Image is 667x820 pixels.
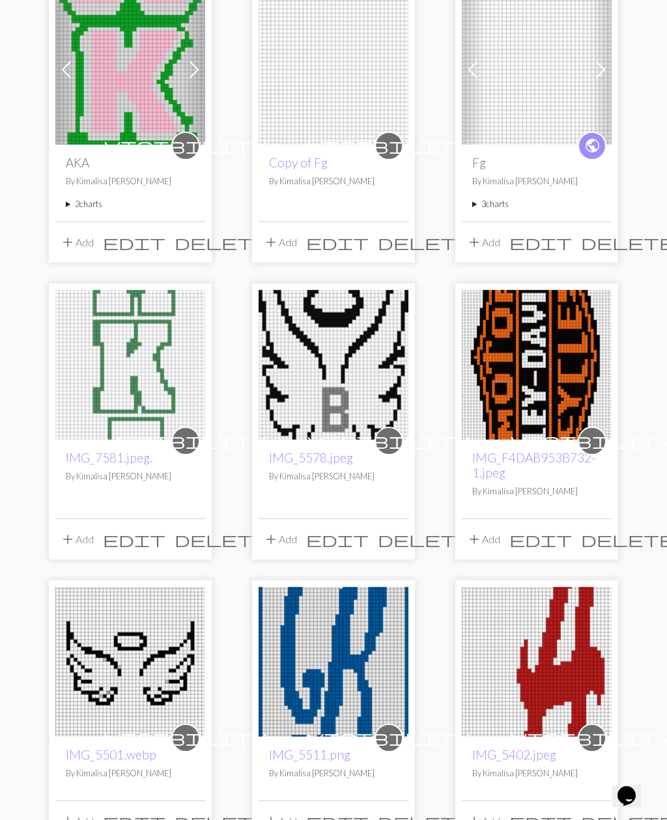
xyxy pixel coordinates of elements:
a: IMG_F4DAB953B732-1.jpeg [472,450,595,480]
i: public [584,133,601,159]
a: IMG_5511.png [259,654,408,666]
i: Edit [103,234,165,250]
span: delete [378,530,472,548]
button: Add [55,230,98,255]
p: By Kimalisa [PERSON_NAME] [66,470,195,483]
i: Edit [103,531,165,547]
img: IMG_5511.png [259,587,408,737]
a: IMG_F4DAB953B732-1.jpeg [462,357,612,369]
p: By Kimalisa [PERSON_NAME] [269,767,398,780]
span: visibility [104,728,267,748]
span: delete [378,233,472,251]
button: Edit [98,527,170,552]
summary: 3charts [472,198,601,210]
button: Edit [505,230,576,255]
a: IMG_5501.webp [66,747,156,762]
img: IMG_5402.jpeg [462,587,612,737]
button: Add [462,527,505,552]
span: add [466,530,482,548]
a: IMG_5511.png [269,747,350,762]
i: Edit [509,234,572,250]
span: delete [175,233,268,251]
img: IMG_5578.jpeg [259,290,408,440]
h2: Fg [472,155,601,170]
a: IMG_7581.jpeg [55,357,205,369]
button: Delete [373,230,476,255]
button: Add [55,527,98,552]
a: IMG_5501.webp [55,654,205,666]
iframe: chat widget [612,768,654,807]
h2: AKA [66,155,195,170]
a: AKA [55,62,205,74]
span: edit [103,233,165,251]
p: By Kimalisa [PERSON_NAME] [269,470,398,483]
span: edit [103,530,165,548]
i: private [104,725,267,751]
span: delete [175,530,268,548]
a: public [578,132,606,160]
span: edit [509,233,572,251]
p: By Kimalisa [PERSON_NAME] [66,175,195,188]
span: edit [509,530,572,548]
p: By Kimalisa [PERSON_NAME] [472,175,601,188]
span: add [263,530,279,548]
button: Add [259,527,302,552]
span: visibility [307,431,470,451]
button: Edit [302,230,373,255]
span: add [263,233,279,251]
button: Edit [302,527,373,552]
button: Delete [170,230,273,255]
button: Delete [170,527,273,552]
a: Fg [462,62,612,74]
button: Add [462,230,505,255]
i: private [104,133,267,159]
span: visibility [104,135,267,156]
button: Edit [98,230,170,255]
button: Delete [373,527,476,552]
span: add [466,233,482,251]
a: Copy of Fg [269,155,328,170]
span: public [584,135,601,156]
img: IMG_7581.jpeg [55,290,205,440]
i: private [104,428,267,454]
img: IMG_F4DAB953B732-1.jpeg [462,290,612,440]
i: private [307,133,470,159]
img: IMG_5501.webp [55,587,205,737]
p: By Kimalisa [PERSON_NAME] [66,767,195,780]
a: IMG_5578.jpeg [269,450,353,465]
i: Edit [306,234,369,250]
span: visibility [104,431,267,451]
p: By Kimalisa [PERSON_NAME] [472,485,601,498]
span: add [60,233,76,251]
summary: 2charts [66,198,195,210]
a: IMG_5402.jpeg [462,654,612,666]
a: Basket [259,62,408,74]
i: private [307,725,470,751]
i: Edit [509,531,572,547]
i: private [307,428,470,454]
span: edit [306,530,369,548]
button: Add [259,230,302,255]
span: edit [306,233,369,251]
button: Edit [505,527,576,552]
a: IMG_5402.jpeg [472,747,556,762]
p: By Kimalisa [PERSON_NAME] [269,175,398,188]
a: IMG_7581.jpeg. [66,450,152,465]
i: Edit [306,531,369,547]
span: visibility [307,728,470,748]
a: IMG_5578.jpeg [259,357,408,369]
p: By Kimalisa [PERSON_NAME] [472,767,601,780]
span: visibility [307,135,470,156]
span: add [60,530,76,548]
